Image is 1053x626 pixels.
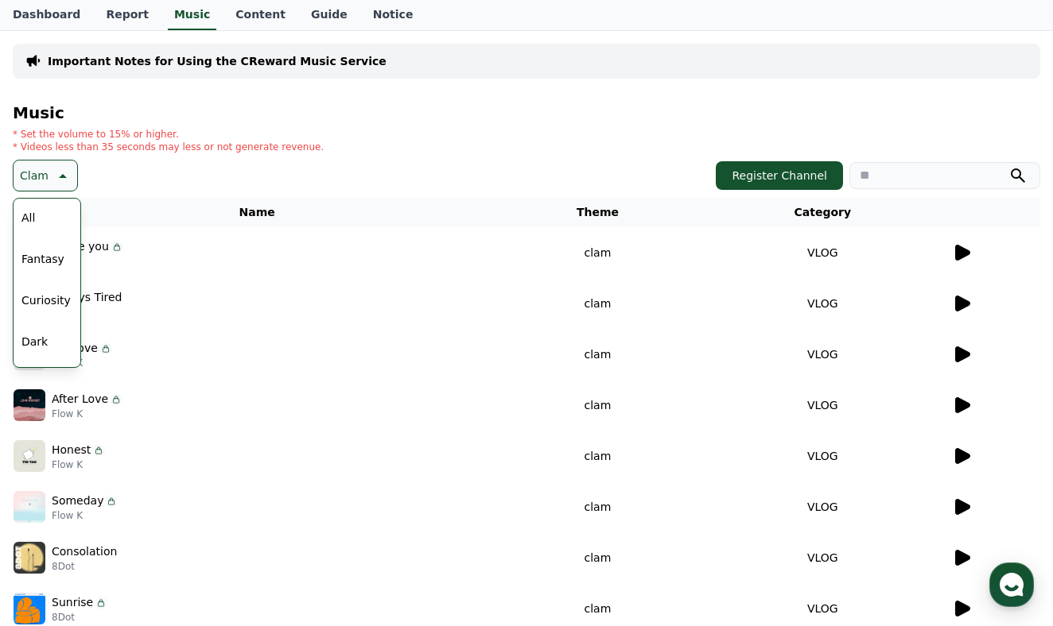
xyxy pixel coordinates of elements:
p: Someday [52,493,103,509]
a: Home [5,494,105,534]
p: Always Tired [52,289,122,306]
img: music [14,491,45,523]
th: Category [694,198,951,227]
td: clam [501,329,694,380]
button: Dark [15,324,54,359]
p: Flow K [52,458,105,471]
img: music [14,593,45,624]
img: music [14,542,45,574]
td: clam [501,380,694,431]
a: Messages [105,494,205,534]
span: Home [41,518,68,531]
th: Theme [501,198,694,227]
img: music [14,440,45,472]
a: Settings [205,494,305,534]
p: Flow K [52,509,118,522]
th: Name [13,198,501,227]
p: Consolation [52,543,117,560]
td: clam [501,227,694,278]
td: VLOG [694,329,951,380]
td: clam [501,481,694,532]
p: 8Dot [52,306,122,319]
p: Sunrise [52,594,93,611]
td: VLOG [694,481,951,532]
button: Fantasy [15,242,71,276]
td: clam [501,278,694,329]
span: Settings [235,518,274,531]
p: Honest [52,442,91,458]
button: Clam [13,160,78,191]
p: 8Dot [52,560,117,573]
button: Register Channel [716,161,843,190]
td: VLOG [694,532,951,583]
h4: Music [13,104,1040,122]
p: * Videos less than 35 seconds may less or not generate revenue. [13,141,324,153]
td: VLOG [694,227,951,278]
td: clam [501,532,694,583]
td: VLOG [694,380,951,431]
button: Curiosity [15,283,77,318]
p: Flow K [52,408,122,420]
td: VLOG [694,278,951,329]
a: Important Notes for Using the CReward Music Service [48,53,387,69]
p: Flow K [52,357,112,369]
p: After Love [52,391,108,408]
span: Messages [132,519,179,531]
td: clam [501,431,694,481]
button: All [15,200,41,235]
p: Flow J [52,255,123,268]
p: 8Dot [52,611,107,624]
td: VLOG [694,431,951,481]
p: * Set the volume to 15% or higher. [13,128,324,141]
img: music [14,389,45,421]
p: Clam [20,164,49,187]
